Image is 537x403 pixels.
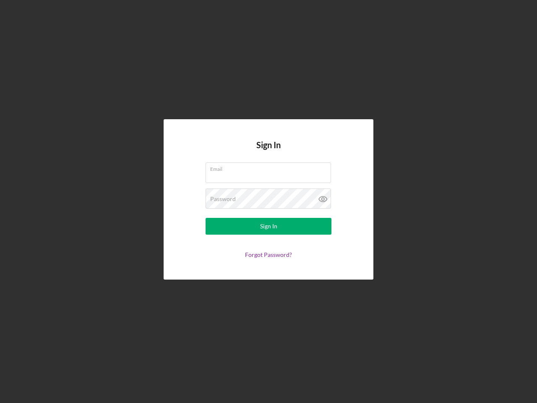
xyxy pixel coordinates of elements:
h4: Sign In [256,140,281,162]
button: Sign In [206,218,331,235]
label: Password [210,196,236,202]
div: Sign In [260,218,277,235]
a: Forgot Password? [245,251,292,258]
label: Email [210,163,331,172]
